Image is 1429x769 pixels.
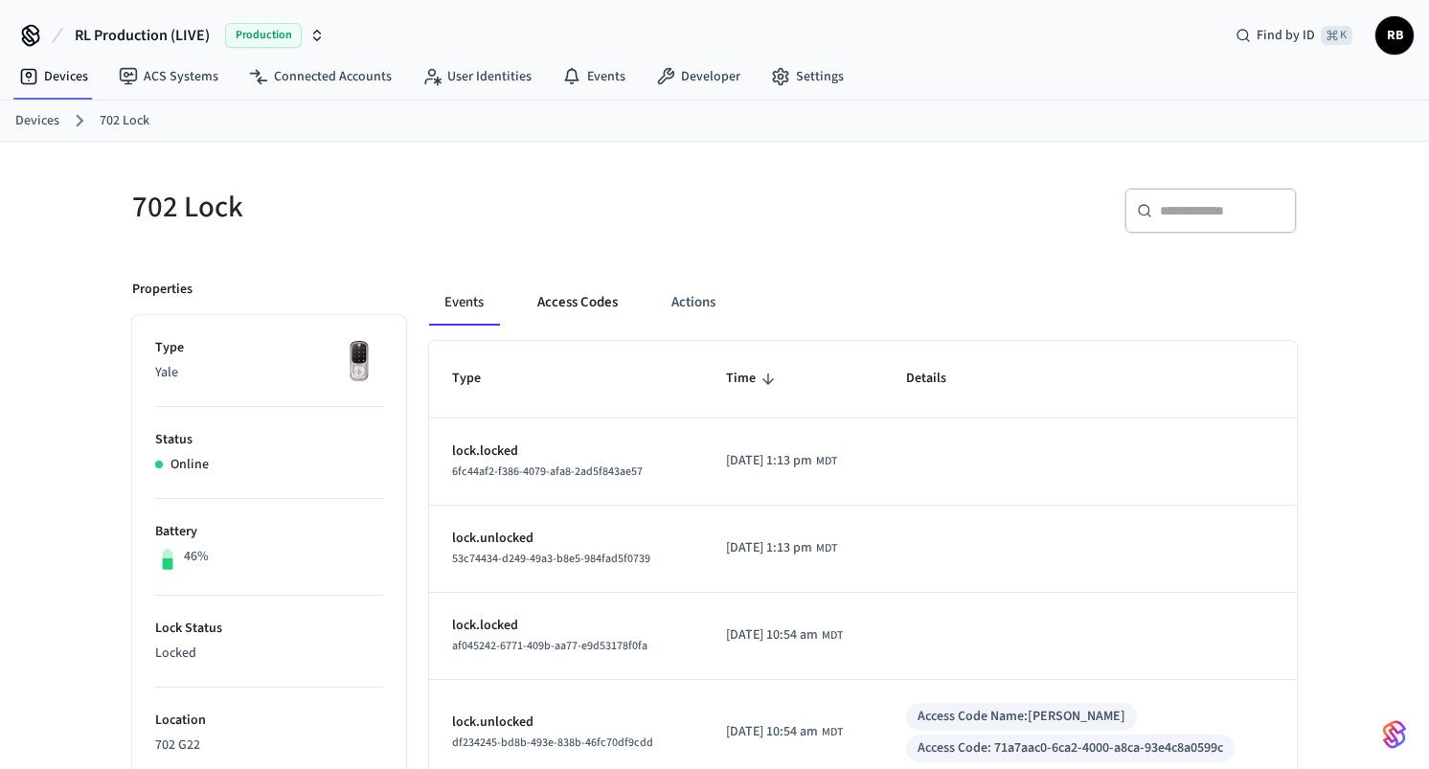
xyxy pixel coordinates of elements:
span: [DATE] 10:54 am [726,722,818,742]
a: Events [547,59,641,94]
button: Access Codes [522,280,633,326]
div: Access Code Name: [PERSON_NAME] [918,707,1125,727]
p: lock.locked [452,616,680,636]
h5: 702 Lock [132,188,703,227]
button: Actions [656,280,731,326]
span: 53c74434-d249-49a3-b8e5-984fad5f0739 [452,551,650,567]
p: Location [155,711,383,731]
span: Time [726,364,781,394]
span: 6fc44af2-f386-4079-afa8-2ad5f843ae57 [452,464,643,480]
p: lock.unlocked [452,529,680,549]
span: af045242-6771-409b-aa77-e9d53178f0fa [452,638,647,654]
span: [DATE] 10:54 am [726,625,818,645]
a: 702 Lock [100,111,149,131]
a: Devices [4,59,103,94]
p: lock.unlocked [452,712,680,733]
p: Lock Status [155,619,383,639]
p: Battery [155,522,383,542]
span: MDT [822,724,843,741]
p: 46% [184,547,209,567]
a: Devices [15,111,59,131]
span: df234245-bd8b-493e-838b-46fc70df9cdd [452,735,653,751]
span: Type [452,364,506,394]
a: Connected Accounts [234,59,407,94]
img: SeamLogoGradient.69752ec5.svg [1383,719,1406,750]
p: Locked [155,644,383,664]
p: Online [170,455,209,475]
p: lock.locked [452,441,680,462]
span: [DATE] 1:13 pm [726,538,812,558]
span: ⌘ K [1321,26,1352,45]
span: RL Production (LIVE) [75,24,210,47]
div: ant example [429,280,1297,326]
span: MDT [816,453,837,470]
a: Settings [756,59,859,94]
a: Developer [641,59,756,94]
div: America/Denver [726,451,837,471]
span: Find by ID [1257,26,1315,45]
span: MDT [822,627,843,645]
span: [DATE] 1:13 pm [726,451,812,471]
div: America/Denver [726,538,837,558]
span: Details [906,364,971,394]
span: MDT [816,540,837,557]
img: Yale Assure Touchscreen Wifi Smart Lock, Satin Nickel, Front [335,338,383,386]
div: Find by ID⌘ K [1220,18,1368,53]
span: Production [225,23,302,48]
p: Status [155,430,383,450]
span: RB [1377,18,1412,53]
a: ACS Systems [103,59,234,94]
p: Yale [155,363,383,383]
p: Type [155,338,383,358]
p: 702 G22 [155,735,383,756]
p: Properties [132,280,193,300]
button: Events [429,280,499,326]
button: RB [1375,16,1414,55]
div: America/Denver [726,722,843,742]
a: User Identities [407,59,547,94]
div: Access Code: 71a7aac0-6ca2-4000-a8ca-93e4c8a0599c [918,738,1223,758]
div: America/Denver [726,625,843,645]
